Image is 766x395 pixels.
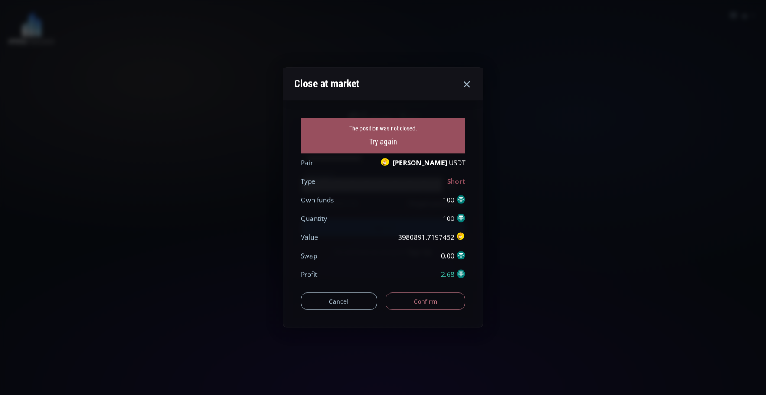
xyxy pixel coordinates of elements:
div: 3980891.7197452 [398,232,465,242]
div: Close at market [294,73,359,95]
div: Type [301,176,315,186]
div: 2.68 [441,270,465,280]
b: [PERSON_NAME] [393,158,447,167]
div: Swap [301,251,317,261]
b: Short [447,177,465,186]
div: Profit [301,270,317,280]
div: 0.00 [441,251,465,261]
div: Try again [305,135,461,149]
div: Own funds [301,195,334,205]
div: The position was not closed. [305,122,461,134]
div: 100 [443,214,465,223]
button: Confirm [386,293,466,310]
div: Value [301,232,318,242]
div: Quantity [301,214,327,223]
div: Pair [301,158,313,168]
button: Cancel [301,293,377,310]
span: :USDT [393,158,465,168]
div: 100 [443,195,465,205]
